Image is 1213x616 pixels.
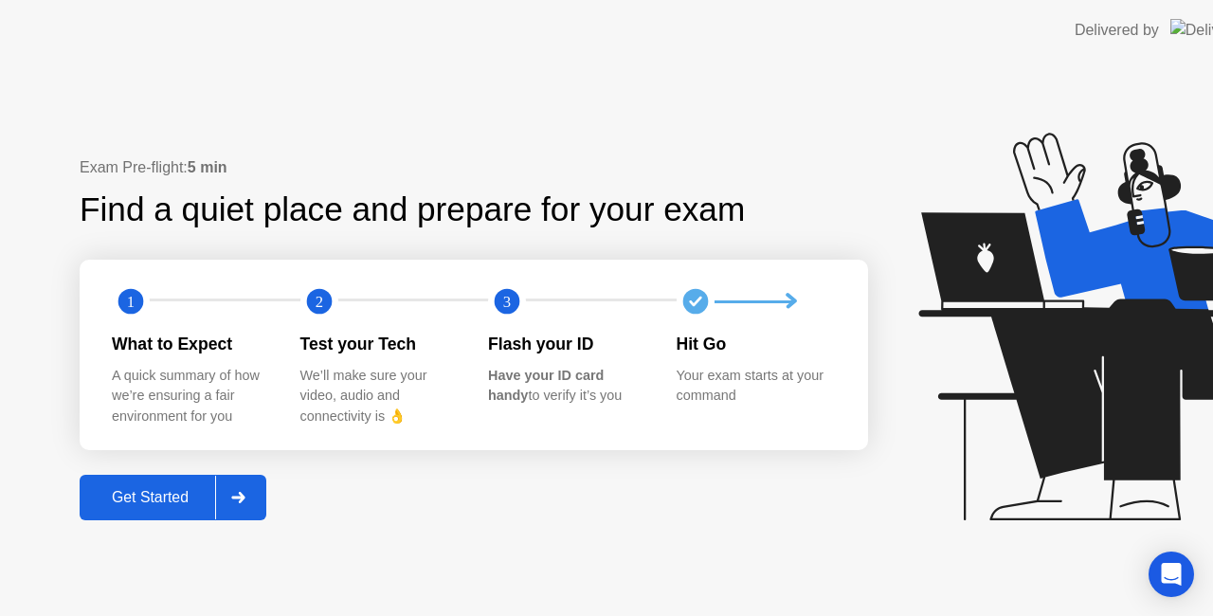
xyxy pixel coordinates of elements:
[112,366,270,427] div: A quick summary of how we’re ensuring a fair environment for you
[80,475,266,520] button: Get Started
[188,159,227,175] b: 5 min
[1149,552,1194,597] div: Open Intercom Messenger
[488,332,646,356] div: Flash your ID
[1075,19,1159,42] div: Delivered by
[127,293,135,311] text: 1
[85,489,215,506] div: Get Started
[677,332,835,356] div: Hit Go
[677,366,835,407] div: Your exam starts at your command
[503,293,511,311] text: 3
[300,332,459,356] div: Test your Tech
[80,156,868,179] div: Exam Pre-flight:
[488,366,646,407] div: to verify it’s you
[112,332,270,356] div: What to Expect
[300,366,459,427] div: We’ll make sure your video, audio and connectivity is 👌
[315,293,322,311] text: 2
[488,368,604,404] b: Have your ID card handy
[80,185,748,235] div: Find a quiet place and prepare for your exam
